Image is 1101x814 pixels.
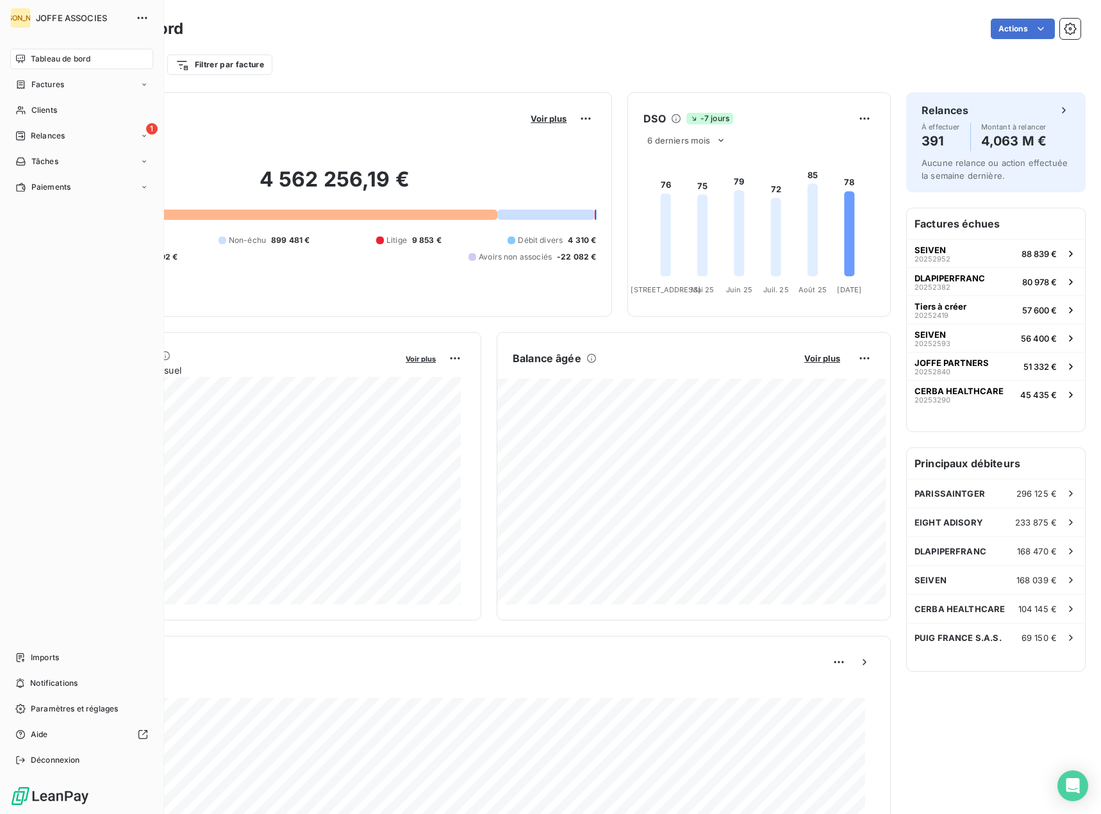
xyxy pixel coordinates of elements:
span: Paramètres et réglages [31,703,118,715]
span: Litige [386,235,407,246]
h6: DSO [643,111,665,126]
span: 233 875 € [1015,517,1057,527]
span: Paiements [31,181,70,193]
tspan: Juil. 25 [763,285,789,294]
span: 45 435 € [1020,390,1057,400]
span: 20252593 [915,340,950,347]
span: SEIVEN [915,329,946,340]
span: Clients [31,104,57,116]
tspan: [STREET_ADDRESS] [631,285,700,294]
span: Chiffre d'affaires mensuel [72,363,397,377]
span: 57 600 € [1022,305,1057,315]
img: Logo LeanPay [10,786,90,806]
h6: Balance âgée [513,351,581,366]
span: Tableau de bord [31,53,90,65]
button: Voir plus [527,113,570,124]
button: SEIVEN2025295288 839 € [907,239,1085,267]
h2: 4 562 256,19 € [72,167,596,205]
h6: Principaux débiteurs [907,448,1085,479]
span: 56 400 € [1021,333,1057,344]
span: 20252840 [915,368,950,376]
span: Notifications [30,677,78,689]
span: Imports [31,652,59,663]
span: Tâches [31,156,58,167]
tspan: Août 25 [799,285,827,294]
span: 80 978 € [1022,277,1057,287]
span: Non-échu [229,235,266,246]
span: DLAPIPERFRANC [915,546,986,556]
span: CERBA HEALTHCARE [915,386,1004,396]
span: 104 145 € [1018,604,1057,614]
span: Relances [31,130,65,142]
span: Voir plus [531,113,567,124]
h6: Relances [922,103,968,118]
span: 69 150 € [1022,633,1057,643]
span: CERBA HEALTHCARE [915,604,1005,614]
span: Tiers à créer [915,301,966,311]
span: 6 derniers mois [647,135,710,145]
span: 20252419 [915,311,948,319]
span: 1 [146,123,158,135]
span: 899 481 € [271,235,310,246]
span: 4 310 € [568,235,596,246]
span: Voir plus [406,354,436,363]
span: Avoirs non associés [479,251,552,263]
span: 20252382 [915,283,950,291]
h6: Factures échues [907,208,1085,239]
span: 20252952 [915,255,950,263]
tspan: Juin 25 [726,285,752,294]
span: DLAPIPERFRANC [915,273,985,283]
span: -22 082 € [557,251,596,263]
div: [PERSON_NAME] [10,8,31,28]
span: EIGHT ADISORY [915,517,983,527]
span: Aide [31,729,48,740]
span: SEIVEN [915,245,946,255]
h4: 391 [922,131,960,151]
span: Aucune relance ou action effectuée la semaine dernière. [922,158,1068,181]
button: Filtrer par facture [167,54,272,75]
span: 296 125 € [1016,488,1057,499]
button: Tiers à créer2025241957 600 € [907,295,1085,324]
span: SEIVEN [915,575,947,585]
div: Open Intercom Messenger [1057,770,1088,801]
span: 51 332 € [1023,361,1057,372]
button: Actions [991,19,1055,39]
button: JOFFE PARTNERS2025284051 332 € [907,352,1085,380]
span: 88 839 € [1022,249,1057,259]
span: À effectuer [922,123,960,131]
span: -7 jours [686,113,733,124]
span: 168 470 € [1017,546,1057,556]
button: DLAPIPERFRANC2025238280 978 € [907,267,1085,295]
button: CERBA HEALTHCARE2025329045 435 € [907,380,1085,408]
span: JOFFE PARTNERS [915,358,989,368]
span: Débit divers [518,235,563,246]
span: JOFFE ASSOCIES [36,13,128,23]
h4: 4,063 M € [981,131,1047,151]
tspan: [DATE] [838,285,862,294]
span: PARISSAINTGER [915,488,985,499]
span: Factures [31,79,64,90]
span: 20253290 [915,396,950,404]
span: Montant à relancer [981,123,1047,131]
span: PUIG FRANCE S.A.S. [915,633,1002,643]
button: Voir plus [402,353,440,364]
button: SEIVEN2025259356 400 € [907,324,1085,352]
a: Aide [10,724,153,745]
span: 168 039 € [1016,575,1057,585]
span: 9 853 € [412,235,442,246]
tspan: Mai 25 [691,285,715,294]
button: Voir plus [800,353,844,364]
span: Voir plus [804,353,840,363]
span: Déconnexion [31,754,80,766]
